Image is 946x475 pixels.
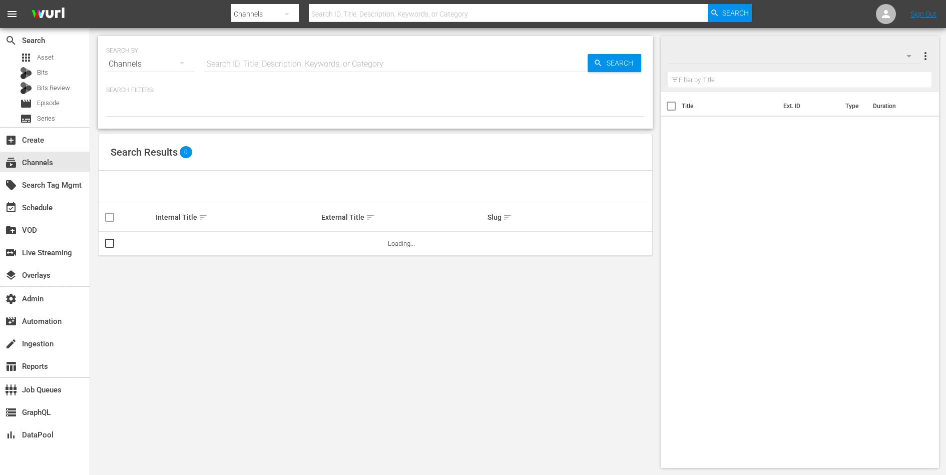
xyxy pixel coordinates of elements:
span: menu [6,8,18,20]
span: Admin [5,293,17,305]
span: Bits [37,68,48,78]
div: Internal Title [156,211,319,223]
span: more_vert [919,50,931,62]
span: 0 [180,146,192,158]
button: Search [588,54,641,72]
span: sort [199,213,208,222]
span: Search [722,4,749,22]
span: Episode [20,98,32,110]
span: Episode [37,98,60,108]
div: Slug [488,211,651,223]
span: sort [503,213,512,222]
p: Search Filters: [106,86,645,95]
span: Automation [5,315,17,327]
span: Loading... [388,240,415,247]
th: Type [839,92,867,120]
span: Ingestion [5,338,17,350]
span: Search [603,54,641,72]
span: Search Results [111,146,178,158]
a: Sign Out [910,10,936,18]
span: Create [5,134,17,146]
span: Overlays [5,269,17,281]
div: External Title [321,211,485,223]
th: Ext. ID [777,92,840,120]
span: Search Tag Mgmt [5,179,17,191]
span: Schedule [5,202,17,214]
span: VOD [5,224,17,236]
span: Job Queues [5,384,17,396]
span: Series [37,114,55,124]
span: GraphQL [5,406,17,418]
button: more_vert [919,44,931,68]
img: ans4CAIJ8jUAAAAAAAAAAAAAAAAAAAAAAAAgQb4GAAAAAAAAAAAAAAAAAAAAAAAAJMjXAAAAAAAAAAAAAAAAAAAAAAAAgAT5G... [24,3,72,26]
span: Reports [5,360,17,372]
span: Series [20,113,32,125]
span: Bits Review [37,83,70,93]
span: Asset [20,52,32,64]
span: Live Streaming [5,247,17,259]
span: Search [5,35,17,47]
div: Bits [20,67,32,79]
div: Bits Review [20,82,32,94]
th: Title [682,92,777,120]
div: Channels [106,50,194,78]
span: DataPool [5,429,17,441]
span: Asset [37,53,54,63]
button: Search [708,4,752,22]
span: sort [366,213,375,222]
span: Channels [5,157,17,169]
th: Duration [867,92,927,120]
